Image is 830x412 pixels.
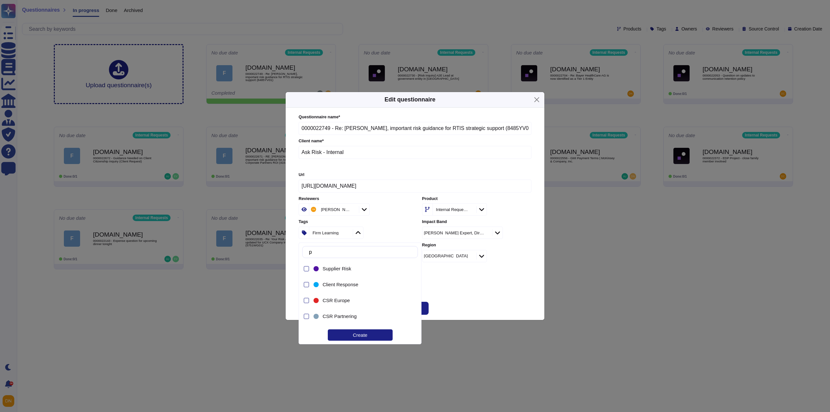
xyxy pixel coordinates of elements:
[323,282,409,288] div: Client Response
[323,282,358,288] span: Client Response
[323,313,357,319] span: CSR Partnering
[312,265,320,273] div: Supplier Risk
[532,95,542,105] button: Close
[299,180,531,193] input: Online platform url
[312,312,320,320] div: CSR Partnering
[323,298,409,303] div: CSR Europe
[299,220,408,224] label: Tags
[299,197,408,201] label: Reviewers
[313,231,338,235] div: Firm Learning
[306,246,418,258] input: Search by keywords
[299,122,531,135] input: Enter questionnaire name
[311,207,316,212] img: user
[424,254,468,258] div: [GEOGRAPHIC_DATA]
[385,95,435,104] h5: Edit questionnaire
[312,293,411,308] div: CSR Europe
[422,220,531,224] label: Impact Band
[424,231,484,235] div: [PERSON_NAME] Expert, Director
[312,277,411,292] div: Client Response
[312,281,320,288] div: Client Response
[312,325,411,339] div: CSR PSE
[312,309,411,324] div: CSR Partnering
[422,197,531,201] label: Product
[299,139,531,143] label: Client name
[323,298,350,303] span: CSR Europe
[323,266,351,272] span: Supplier Risk
[328,329,393,341] div: Create
[312,261,411,276] div: Supplier Risk
[321,207,351,212] div: [PERSON_NAME]
[436,207,468,212] div: Internal Requests
[299,115,531,119] label: Questionnaire name
[299,146,531,159] input: Enter company name of the client
[422,243,531,247] label: Region
[312,297,320,304] div: CSR Europe
[323,266,409,272] div: Supplier Risk
[323,313,409,319] div: CSR Partnering
[299,173,531,177] label: Url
